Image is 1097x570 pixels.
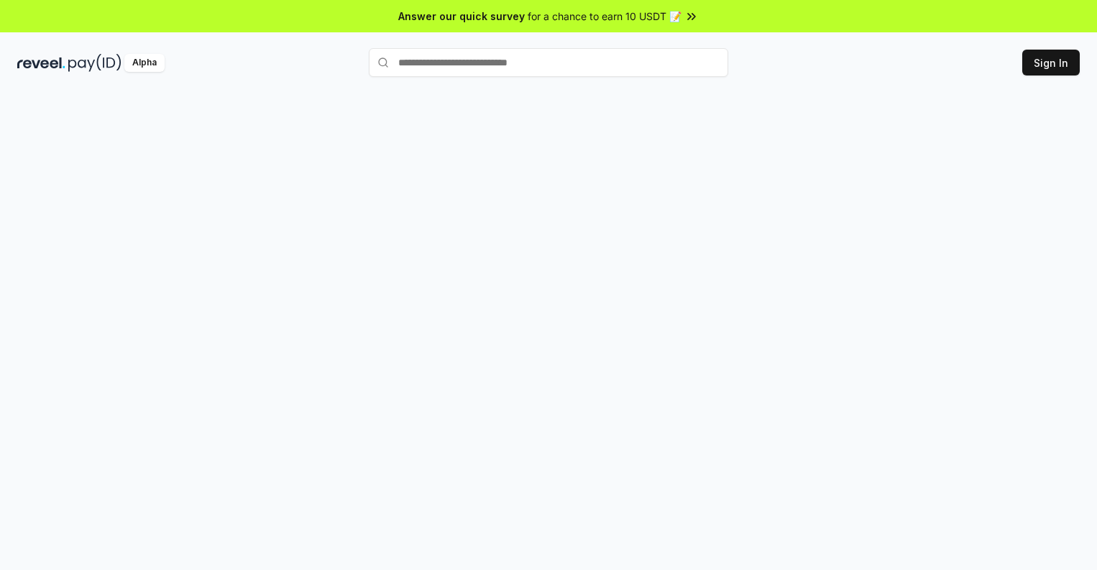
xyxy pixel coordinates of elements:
[528,9,681,24] span: for a chance to earn 10 USDT 📝
[1022,50,1080,75] button: Sign In
[68,54,121,72] img: pay_id
[398,9,525,24] span: Answer our quick survey
[124,54,165,72] div: Alpha
[17,54,65,72] img: reveel_dark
